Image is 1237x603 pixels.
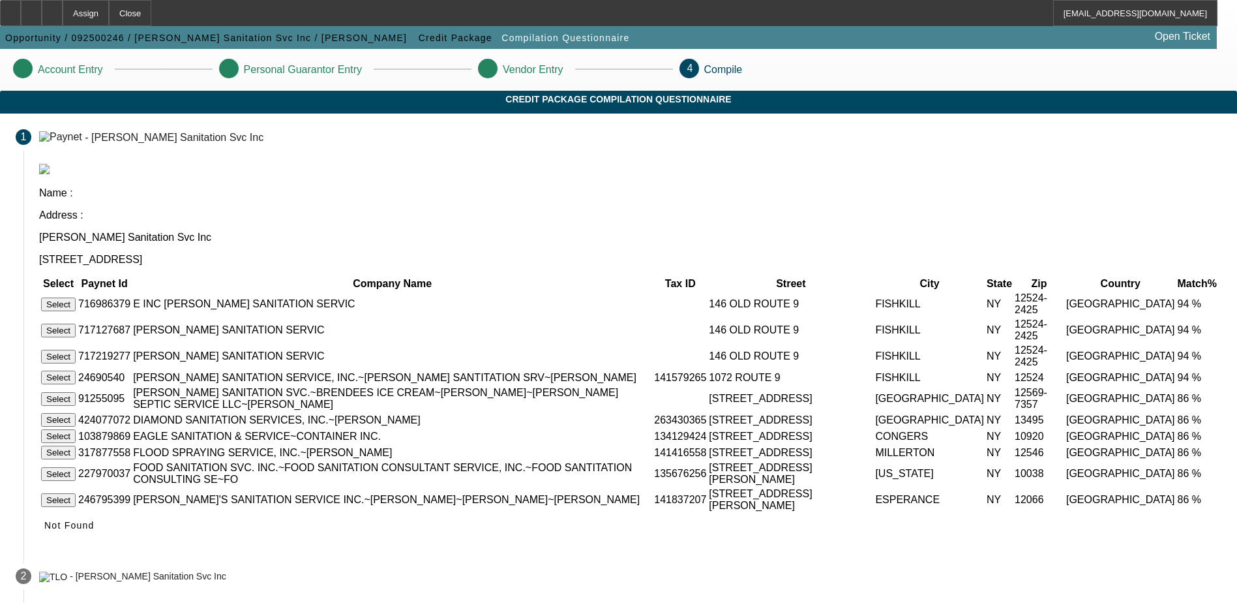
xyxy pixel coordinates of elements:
td: [GEOGRAPHIC_DATA] [1066,445,1176,460]
td: 141579265 [653,370,707,385]
button: Select [41,413,76,427]
td: [PERSON_NAME] SANITATION SERVICE, INC.~[PERSON_NAME] SANTITATION SRV~[PERSON_NAME] [132,370,652,385]
td: FOOD SANITATION SVC. INC.~FOOD SANITATION CONSULTANT SERVICE, INC.~FOOD SANTITATION CONSULTING SE~FO [132,461,652,486]
td: 146 OLD ROUTE 9 [708,318,873,343]
td: 24690540 [78,370,131,385]
td: 263430365 [653,412,707,427]
td: 246795399 [78,487,131,512]
td: 12524-2425 [1014,344,1064,369]
td: 94 % [1177,318,1217,343]
td: FLOOD SPRAYING SERVICE, INC.~[PERSON_NAME] [132,445,652,460]
td: NY [986,487,1013,512]
td: [GEOGRAPHIC_DATA] [1066,292,1176,317]
button: Select [41,350,76,363]
td: 12524-2425 [1014,292,1064,317]
button: Select [41,324,76,337]
td: 717127687 [78,318,131,343]
p: [STREET_ADDRESS] [39,254,1221,266]
td: 86 % [1177,386,1217,411]
span: Not Found [44,520,95,531]
button: Compilation Questionnaire [498,26,633,50]
td: 146 OLD ROUTE 9 [708,344,873,369]
td: 141837207 [653,487,707,512]
p: Personal Guarantor Entry [244,64,362,76]
td: NY [986,386,1013,411]
td: 10038 [1014,461,1064,486]
td: [STREET_ADDRESS] [708,429,873,444]
td: [STREET_ADDRESS][PERSON_NAME] [708,461,873,486]
td: 94 % [1177,370,1217,385]
td: [GEOGRAPHIC_DATA] [1066,461,1176,486]
td: 12546 [1014,445,1064,460]
td: 86 % [1177,461,1217,486]
td: [GEOGRAPHIC_DATA] [874,412,985,427]
td: NY [986,412,1013,427]
td: [STREET_ADDRESS] [708,412,873,427]
td: [GEOGRAPHIC_DATA] [1066,386,1176,411]
td: FISHKILL [874,292,985,317]
td: [PERSON_NAME] SANITATION SVC.~BRENDEES ICE CREAM~[PERSON_NAME]~[PERSON_NAME] SEPTIC SERVICE LLC~[... [132,386,652,411]
td: [GEOGRAPHIC_DATA] [1066,487,1176,512]
th: Match% [1177,277,1217,290]
td: [PERSON_NAME] SANITATION SERVIC [132,318,652,343]
span: Opportunity / 092500246 / [PERSON_NAME] Sanitation Svc Inc / [PERSON_NAME] [5,33,407,43]
td: 424077072 [78,412,131,427]
td: NY [986,445,1013,460]
td: 717219277 [78,344,131,369]
th: City [874,277,985,290]
td: [STREET_ADDRESS][PERSON_NAME] [708,487,873,512]
td: FISHKILL [874,318,985,343]
td: EAGLE SANITATION & SERVICE~CONTAINER INC. [132,429,652,444]
th: Paynet Id [78,277,131,290]
img: Paynet [39,131,82,143]
td: NY [986,292,1013,317]
th: Select [40,277,76,290]
td: [GEOGRAPHIC_DATA] [1066,344,1176,369]
td: [STREET_ADDRESS] [708,386,873,411]
p: Vendor Entry [503,64,563,76]
p: Name : [39,187,1221,199]
button: Not Found [39,514,100,537]
td: [PERSON_NAME]'S SANITATION SERVICE INC.~[PERSON_NAME]~[PERSON_NAME]~[PERSON_NAME] [132,487,652,512]
td: 86 % [1177,487,1217,512]
span: Compilation Questionnaire [501,33,629,43]
td: 103879869 [78,429,131,444]
td: [STREET_ADDRESS] [708,445,873,460]
th: Company Name [132,277,652,290]
td: 86 % [1177,429,1217,444]
td: 12569-7357 [1014,386,1064,411]
td: [PERSON_NAME] SANITATION SERVIC [132,344,652,369]
td: 12524-2425 [1014,318,1064,343]
td: 146 OLD ROUTE 9 [708,292,873,317]
td: 141416558 [653,445,707,460]
td: FISHKILL [874,370,985,385]
button: Select [41,493,76,507]
span: Credit Package [419,33,492,43]
button: Select [41,467,76,481]
td: 91255095 [78,386,131,411]
div: - [PERSON_NAME] Sanitation Svc Inc [70,572,226,582]
td: 94 % [1177,344,1217,369]
td: FISHKILL [874,344,985,369]
td: 13495 [1014,412,1064,427]
td: MILLERTON [874,445,985,460]
button: Select [41,429,76,443]
span: 1 [21,131,27,143]
td: 94 % [1177,292,1217,317]
button: Select [41,446,76,459]
td: E INC [PERSON_NAME] SANITATION SERVIC [132,292,652,317]
td: 227970037 [78,461,131,486]
td: 716986379 [78,292,131,317]
td: [GEOGRAPHIC_DATA] [874,386,985,411]
button: Select [41,392,76,406]
td: NY [986,344,1013,369]
p: Compile [704,64,743,76]
td: 317877558 [78,445,131,460]
td: 134129424 [653,429,707,444]
td: NY [986,318,1013,343]
td: NY [986,461,1013,486]
th: Street [708,277,873,290]
th: State [986,277,1013,290]
td: ESPERANCE [874,487,985,512]
th: Zip [1014,277,1064,290]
